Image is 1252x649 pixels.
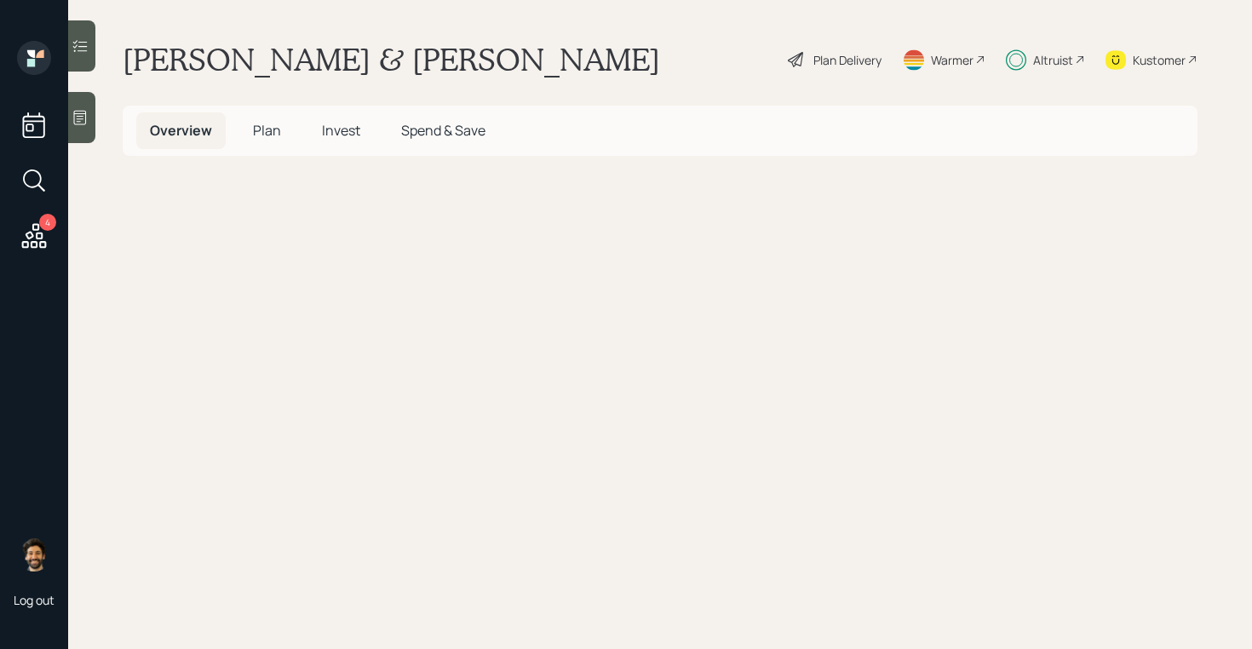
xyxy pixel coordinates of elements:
h1: [PERSON_NAME] & [PERSON_NAME] [123,41,660,78]
div: Kustomer [1133,51,1186,69]
span: Plan [253,121,281,140]
div: Log out [14,592,55,608]
div: Plan Delivery [813,51,882,69]
div: Warmer [931,51,973,69]
span: Spend & Save [401,121,485,140]
span: Invest [322,121,360,140]
div: 4 [39,214,56,231]
img: eric-schwartz-headshot.png [17,537,51,571]
div: Altruist [1033,51,1073,69]
span: Overview [150,121,212,140]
